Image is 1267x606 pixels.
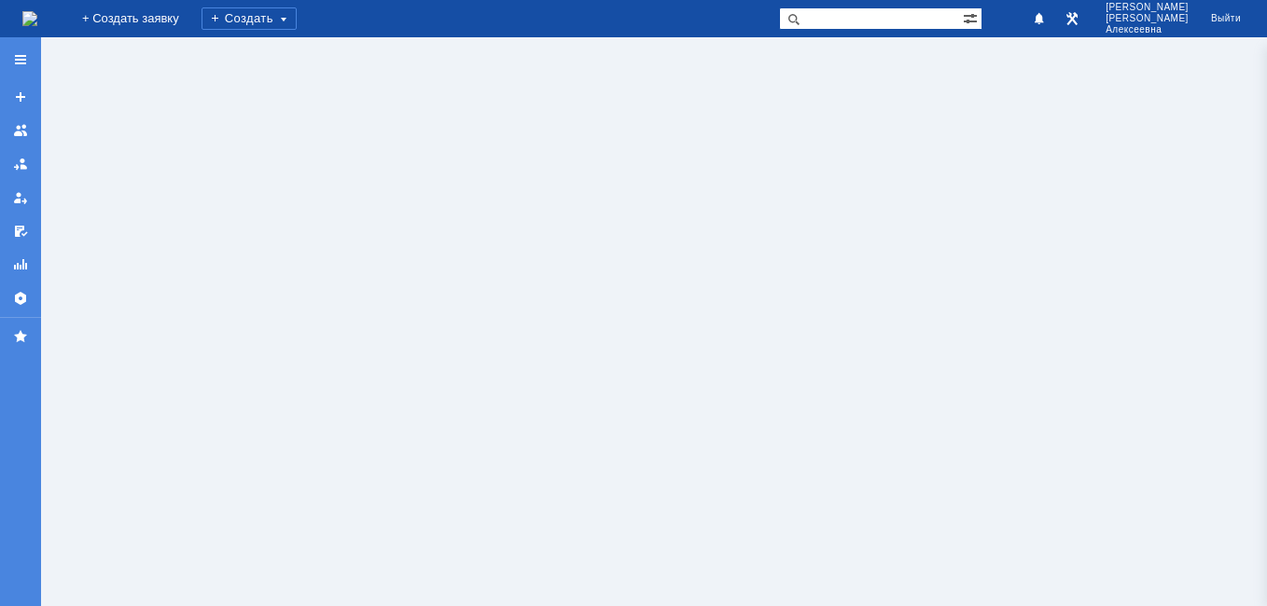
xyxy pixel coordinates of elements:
[6,183,35,213] a: Мои заявки
[6,116,35,145] a: Заявки на командах
[6,216,35,246] a: Мои согласования
[6,283,35,313] a: Настройки
[22,11,37,26] img: logo
[6,250,35,280] a: Отчеты
[1106,13,1189,24] span: [PERSON_NAME]
[202,7,297,30] div: Создать
[6,149,35,179] a: Заявки в моей ответственности
[1106,24,1189,35] span: Алексеевна
[1061,7,1083,30] a: Перейти в интерфейс администратора
[22,11,37,26] a: Перейти на домашнюю страницу
[1106,2,1189,13] span: [PERSON_NAME]
[6,82,35,112] a: Создать заявку
[963,8,982,26] span: Расширенный поиск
